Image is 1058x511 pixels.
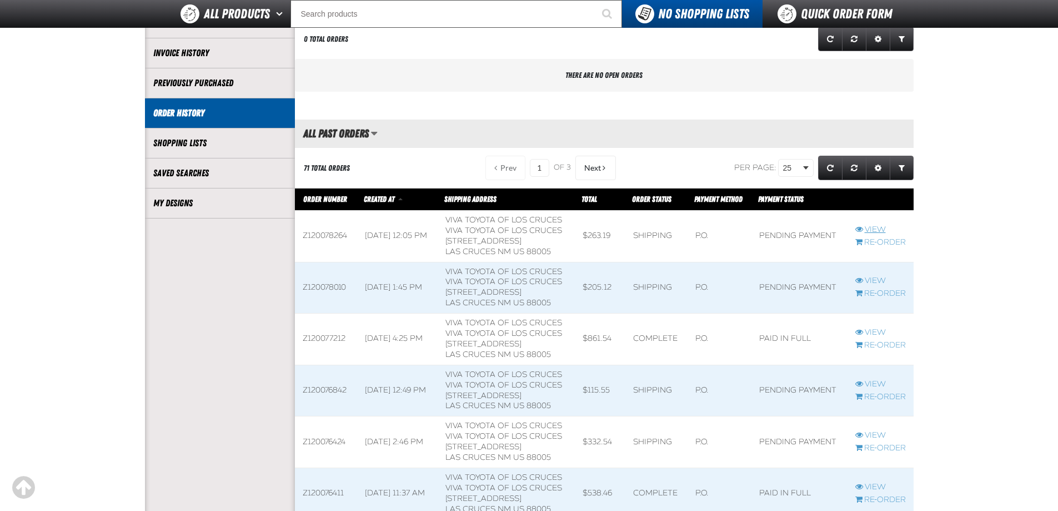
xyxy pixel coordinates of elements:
[527,247,551,256] bdo: 88005
[445,370,562,379] b: Viva Toyota of Los Cruces
[855,340,906,351] a: Re-Order Z120077212 order
[357,416,438,468] td: [DATE] 2:46 PM
[855,495,906,505] a: Re-Order Z120076411 order
[855,289,906,299] a: Re-Order Z120078010 order
[584,163,601,172] span: Next Page
[855,328,906,338] a: View Z120077212 order
[688,365,751,416] td: P.O.
[445,247,495,256] span: LAS CRUCES
[527,298,551,307] bdo: 88005
[688,416,751,468] td: P.O.
[513,453,524,462] span: US
[357,314,438,365] td: [DATE] 4:25 PM
[658,6,749,22] span: No Shopping Lists
[445,236,522,246] span: [STREET_ADDRESS]
[498,247,511,256] span: NM
[445,318,562,328] b: Viva Toyota of Los Cruces
[513,247,524,256] span: US
[866,156,890,180] a: Expand or Collapse Grid Settings
[445,391,522,400] span: [STREET_ADDRESS]
[855,392,906,403] a: Re-Order Z120076842 order
[625,262,688,314] td: Shipping
[554,163,571,173] span: of 3
[445,329,562,338] span: Viva Toyota of Los Cruces
[445,401,495,410] span: LAS CRUCES
[751,314,848,365] td: Paid in full
[445,473,562,482] b: Viva Toyota of Los Cruces
[513,350,524,359] span: US
[444,195,497,204] span: Shipping Address
[575,365,625,416] td: $115.55
[694,195,743,204] span: Payment Method
[357,211,438,262] td: [DATE] 12:05 PM
[445,483,562,493] span: Viva Toyota of Los Cruces
[565,71,643,80] span: There are no open orders
[575,211,625,262] td: $263.19
[364,195,396,204] a: Created At
[751,365,848,416] td: Pending payment
[445,442,522,452] span: [STREET_ADDRESS]
[842,156,866,180] a: Reset grid action
[855,276,906,286] a: View Z120078010 order
[575,314,625,365] td: $861.54
[445,226,562,235] span: Viva Toyota of Los Cruces
[575,416,625,468] td: $332.54
[153,47,287,59] a: Invoice History
[153,167,287,180] a: Saved Searches
[445,431,562,441] span: Viva Toyota of Los Cruces
[855,430,906,441] a: View Z120076424 order
[632,195,671,204] a: Order Status
[575,156,616,180] button: Next Page
[513,298,524,307] span: US
[445,267,562,276] b: Viva Toyota of Los Cruces
[855,379,906,390] a: View Z120076842 order
[513,401,524,410] span: US
[890,156,914,180] a: Expand or Collapse Grid Filters
[445,215,562,225] b: Viva Toyota of Los Cruces
[848,188,914,211] th: Row actions
[445,350,495,359] span: LAS CRUCES
[445,287,522,297] span: [STREET_ADDRESS]
[364,195,394,204] span: Created At
[153,77,287,90] a: Previously Purchased
[855,237,906,248] a: Re-Order Z120078264 order
[295,262,358,314] td: Z120078010
[11,475,36,500] div: Scroll to the top
[445,339,522,349] span: [STREET_ADDRESS]
[818,27,843,51] a: Refresh grid action
[625,365,688,416] td: Shipping
[370,124,378,143] button: Manage grid views. Current view is All Past Orders
[758,195,804,204] span: Payment Status
[295,211,358,262] td: Z120078264
[445,453,495,462] span: LAS CRUCES
[204,4,270,24] span: All Products
[153,197,287,210] a: My Designs
[295,127,369,140] h2: All Past Orders
[855,443,906,454] a: Re-Order Z120076424 order
[445,298,495,307] span: LAS CRUCES
[688,211,751,262] td: P.O.
[818,156,843,180] a: Refresh grid action
[498,350,511,359] span: NM
[527,453,551,462] bdo: 88005
[581,195,597,204] a: Total
[153,137,287,150] a: Shopping Lists
[295,416,358,468] td: Z120076424
[357,365,438,416] td: [DATE] 12:49 PM
[625,416,688,468] td: Shipping
[527,350,551,359] bdo: 88005
[445,494,522,503] span: [STREET_ADDRESS]
[625,314,688,365] td: Complete
[445,380,562,390] span: Viva Toyota of Los Cruces
[498,298,511,307] span: NM
[751,211,848,262] td: Pending payment
[734,163,776,172] span: Per page:
[445,421,562,430] b: Viva Toyota of Los Cruces
[688,262,751,314] td: P.O.
[153,107,287,120] a: Order History
[445,277,562,286] span: Viva Toyota of Los Cruces
[357,262,438,314] td: [DATE] 1:45 PM
[855,225,906,235] a: View Z120078264 order
[783,162,801,174] span: 25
